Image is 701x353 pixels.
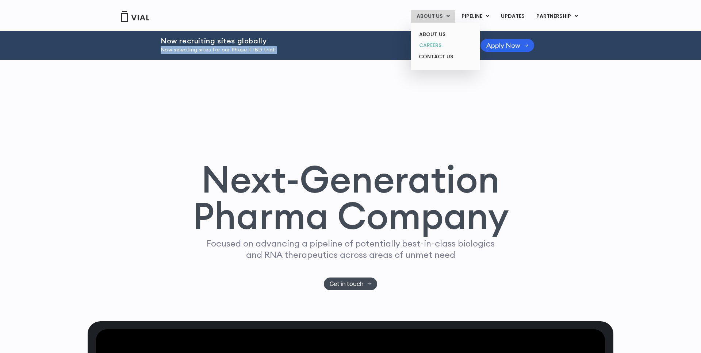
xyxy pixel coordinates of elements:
p: Focused on advancing a pipeline of potentially best-in-class biologics and RNA therapeutics acros... [203,238,498,260]
a: PIPELINEMenu Toggle [456,10,495,23]
h1: Next-Generation Pharma Company [192,161,509,234]
a: Apply Now [480,39,534,52]
a: UPDATES [495,10,530,23]
h2: Now recruiting sites globally [161,37,462,45]
a: ABOUT US [413,29,477,40]
a: CAREERS [413,40,477,51]
a: PARTNERSHIPMenu Toggle [530,10,584,23]
a: ABOUT USMenu Toggle [411,10,455,23]
span: Apply Now [486,43,520,48]
span: Get in touch [330,281,364,287]
p: Now selecting sites for our Phase II IBD trial! [161,46,462,54]
a: Get in touch [324,278,378,290]
img: Vial Logo [120,11,150,22]
a: CONTACT US [413,51,477,63]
